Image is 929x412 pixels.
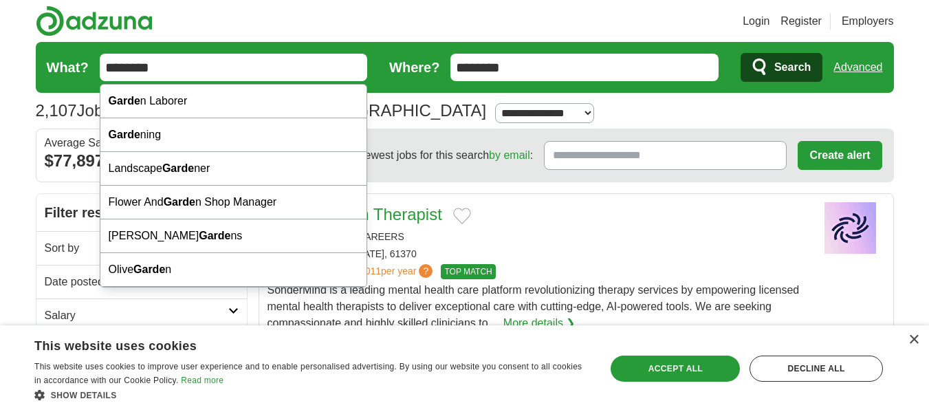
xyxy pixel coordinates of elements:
span: SonderMind is a leading mental health care platform revolutionizing therapy services by empowerin... [267,284,800,329]
span: Receive the newest jobs for this search : [298,147,533,164]
h2: Salary [45,307,228,324]
span: Show details [51,391,117,400]
label: Where? [389,57,439,78]
div: n Laborer [100,85,367,118]
h2: Sort by [45,240,228,257]
strong: Garde [199,230,230,241]
strong: Garde [109,95,140,107]
span: ? [419,264,433,278]
img: Adzuna logo [36,6,153,36]
button: Create alert [798,141,882,170]
label: What? [47,57,89,78]
a: Advanced [833,54,882,81]
h2: Filter results [36,194,247,231]
a: More details ❯ [503,315,576,332]
div: Close [908,335,919,345]
a: Sort by [36,231,247,265]
strong: Garde [164,196,195,208]
div: Decline all [750,356,883,382]
h1: Jobs in [GEOGRAPHIC_DATA], [GEOGRAPHIC_DATA] [36,101,487,120]
div: ning [100,118,367,152]
div: TONICA, [US_STATE], 61370 [267,247,805,261]
strong: Garde [162,162,194,174]
div: This website uses cookies [34,334,555,354]
div: Show details [34,388,589,402]
span: This website uses cookies to improve user experience and to enable personalised advertising. By u... [34,362,582,385]
h2: Date posted [45,274,228,290]
button: Add to favorite jobs [453,208,471,224]
div: Landscape ner [100,152,367,186]
span: 2,107 [36,98,77,123]
span: Search [774,54,811,81]
div: Flower And n Shop Manager [100,186,367,219]
img: Company logo [816,202,885,254]
div: Olive n [100,253,367,287]
a: Read more, opens a new window [181,376,223,385]
a: Salary [36,299,247,332]
button: Search [741,53,822,82]
a: Register [780,13,822,30]
a: Date posted [36,265,247,299]
div: SONDERMIND CAREERS [267,230,805,244]
div: Average Salary [45,138,239,149]
a: Mental Health Therapist [267,205,442,224]
div: Accept all [611,356,740,382]
a: by email [489,149,530,161]
a: Login [743,13,769,30]
a: Employers [842,13,894,30]
span: TOP MATCH [441,264,495,279]
div: [PERSON_NAME] ns [100,219,367,253]
strong: Garde [109,129,140,140]
strong: Garde [133,263,165,275]
div: $77,897 [45,149,239,173]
